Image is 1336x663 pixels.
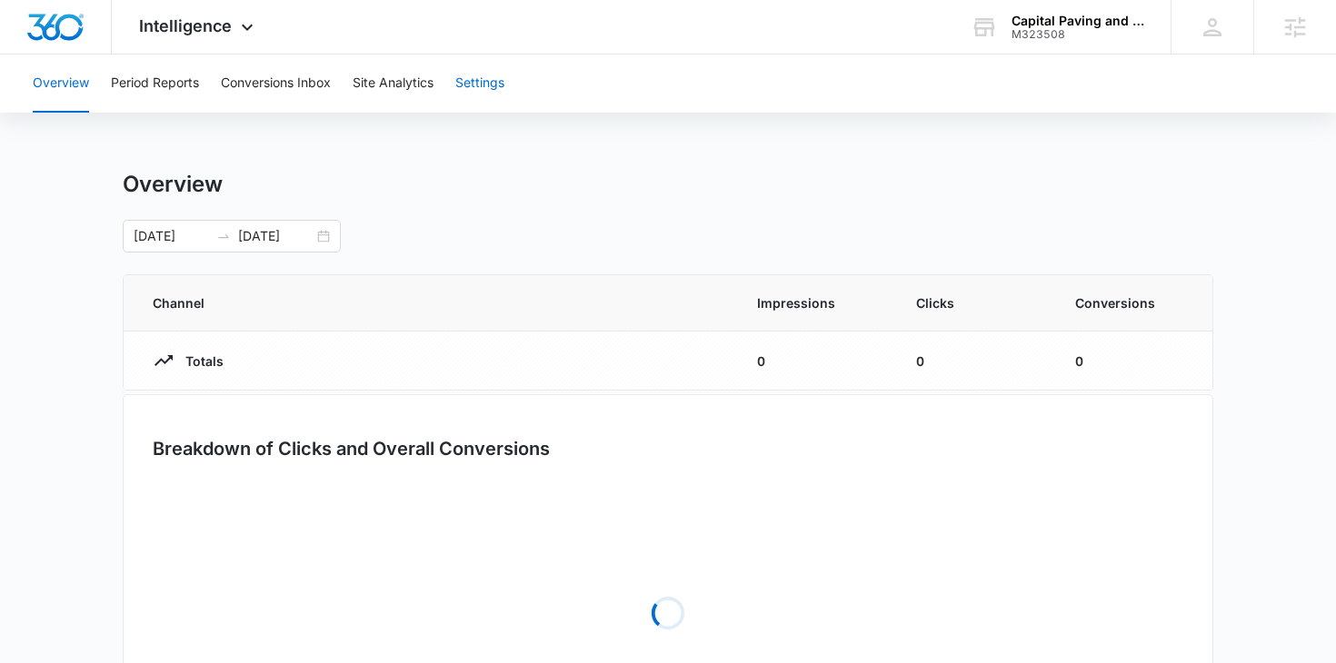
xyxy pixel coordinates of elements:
[455,54,504,113] button: Settings
[181,105,195,120] img: tab_keywords_by_traffic_grey.svg
[216,229,231,243] span: swap-right
[139,16,232,35] span: Intelligence
[51,29,89,44] div: v 4.0.24
[757,293,872,312] span: Impressions
[153,435,550,462] h3: Breakdown of Clicks and Overall Conversions
[174,351,224,371] p: Totals
[111,54,199,113] button: Period Reports
[735,331,894,391] td: 0
[1012,28,1144,41] div: account id
[123,171,223,198] h1: Overview
[201,107,306,119] div: Keywords by Traffic
[29,29,44,44] img: logo_orange.svg
[153,293,713,312] span: Channel
[1075,293,1183,312] span: Conversions
[47,47,200,62] div: Domain: [DOMAIN_NAME]
[221,54,331,113] button: Conversions Inbox
[33,54,89,113] button: Overview
[353,54,434,113] button: Site Analytics
[916,293,1032,312] span: Clicks
[69,107,163,119] div: Domain Overview
[216,229,231,243] span: to
[29,47,44,62] img: website_grey.svg
[1053,331,1212,391] td: 0
[1012,14,1144,28] div: account name
[134,226,209,246] input: Start date
[238,226,314,246] input: End date
[49,105,64,120] img: tab_domain_overview_orange.svg
[894,331,1053,391] td: 0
